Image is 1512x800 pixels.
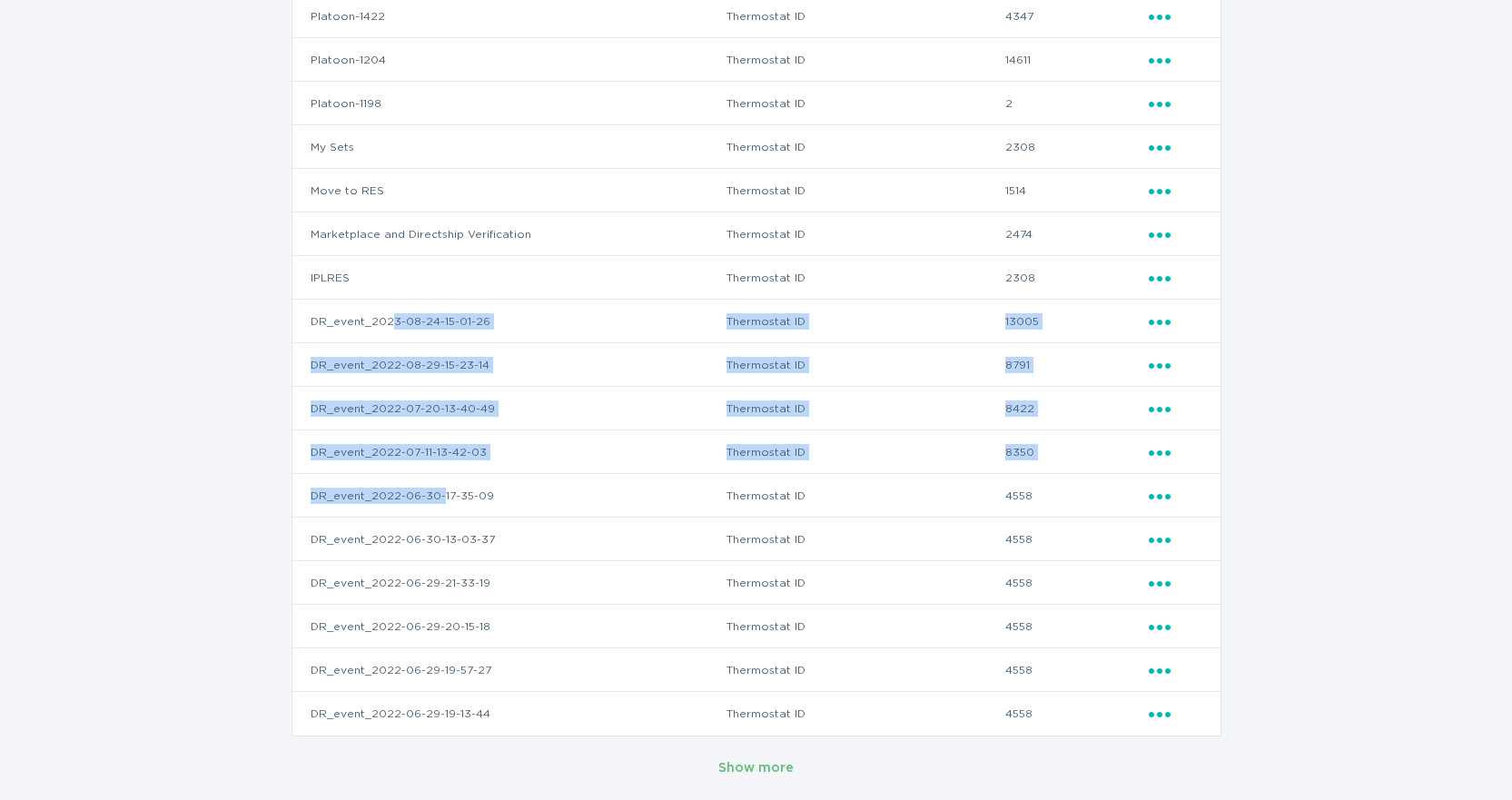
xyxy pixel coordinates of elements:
td: Platoon-1198 [292,82,726,125]
td: DR_event_2022-06-29-19-13-44 [292,692,726,736]
tr: a85314ad178943d9ac3561b7e79bd067 [292,387,1220,430]
td: 2308 [1004,125,1148,169]
div: Popover menu [1149,6,1202,26]
div: Popover menu [1149,399,1202,419]
tr: eb5643bd29664336a63c308aac73248e [292,561,1220,605]
tr: 284b5ddaee384c60988d455ebb0b7214 [292,82,1220,125]
div: Popover menu [1149,660,1202,680]
td: DR_event_2022-06-29-19-57-27 [292,648,726,692]
td: Thermostat ID [726,692,1004,736]
td: Thermostat ID [726,38,1004,82]
div: Popover menu [1149,50,1202,70]
td: IPLRES [292,256,726,300]
tr: cb3234ea92c0479997774cfea912eee1 [292,474,1220,518]
td: DR_event_2022-06-29-20-15-18 [292,605,726,648]
td: Thermostat ID [726,518,1004,561]
button: Show more [718,755,794,782]
td: Thermostat ID [726,169,1004,212]
div: Popover menu [1149,529,1202,549]
td: My Sets [292,125,726,169]
div: Popover menu [1149,704,1202,724]
tr: 53a25f9bdc164e10bf70b1c72713b296 [292,605,1220,648]
td: DR_event_2022-07-11-13-42-03 [292,430,726,474]
td: Thermostat ID [726,256,1004,300]
td: 4558 [1004,692,1148,736]
tr: 6b95aefc41ea4c58864b6af841e0c420 [292,38,1220,82]
td: Platoon-1204 [292,38,726,82]
td: DR_event_2022-07-20-13-40-49 [292,387,726,430]
td: 2308 [1004,256,1148,300]
tr: 35441100e7ea48b4920b0d72c52e5a9b [292,430,1220,474]
div: Popover menu [1149,94,1202,114]
td: 4558 [1004,561,1148,605]
div: Popover menu [1149,224,1202,244]
div: Popover menu [1149,617,1202,637]
div: Popover menu [1149,311,1202,331]
tr: 9aeb34d2b6ef47c19f8a04e9b178687d [292,648,1220,692]
td: Thermostat ID [726,648,1004,692]
tr: 08cafafc5660ebb1abb2f18e522bf7512528a79e [292,125,1220,169]
tr: b9c25defd22441e89bb5899699dac7d2 [292,518,1220,561]
td: 2474 [1004,212,1148,256]
div: Popover menu [1149,442,1202,462]
td: 2 [1004,82,1148,125]
td: Marketplace and Directship Verification [292,212,726,256]
td: DR_event_2022-06-30-17-35-09 [292,474,726,518]
td: DR_event_2022-06-30-13-03-37 [292,518,726,561]
td: Thermostat ID [726,300,1004,343]
td: 4558 [1004,474,1148,518]
td: DR_event_2023-08-24-15-01-26 [292,300,726,343]
td: Thermostat ID [726,343,1004,387]
td: 8350 [1004,430,1148,474]
tr: c3184d4bbb294b04a713212456d0f1a805d437f9 [292,256,1220,300]
td: Thermostat ID [726,430,1004,474]
td: Thermostat ID [726,387,1004,430]
td: Thermostat ID [726,605,1004,648]
td: 14611 [1004,38,1148,82]
td: 8422 [1004,387,1148,430]
td: Thermostat ID [726,125,1004,169]
td: 1514 [1004,169,1148,212]
tr: 0b51038deafe42a6b7ad8057bd812a79 [292,692,1220,736]
td: 13005 [1004,300,1148,343]
div: Popover menu [1149,486,1202,506]
td: Thermostat ID [726,82,1004,125]
td: 4558 [1004,605,1148,648]
td: Thermostat ID [726,561,1004,605]
div: Popover menu [1149,268,1202,288]
td: 8791 [1004,343,1148,387]
td: DR_event_2022-08-29-15-23-14 [292,343,726,387]
tr: 518205535d1e496e8a0d7f12926737a4 [292,343,1220,387]
div: Popover menu [1149,573,1202,593]
div: Popover menu [1149,355,1202,375]
div: Show more [718,758,794,778]
tr: f2da7ce81dc6415e8cf0fa72055e0c34 [292,169,1220,212]
td: Move to RES [292,169,726,212]
td: 4558 [1004,518,1148,561]
td: 4558 [1004,648,1148,692]
td: DR_event_2022-06-29-21-33-19 [292,561,726,605]
tr: a27af017789744ebb8dd51462db8dcd4 [292,212,1220,256]
div: Popover menu [1149,137,1202,157]
td: Thermostat ID [726,212,1004,256]
div: Popover menu [1149,181,1202,201]
td: Thermostat ID [726,474,1004,518]
tr: 3c4c2222ac0548908481df664eb14307 [292,300,1220,343]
